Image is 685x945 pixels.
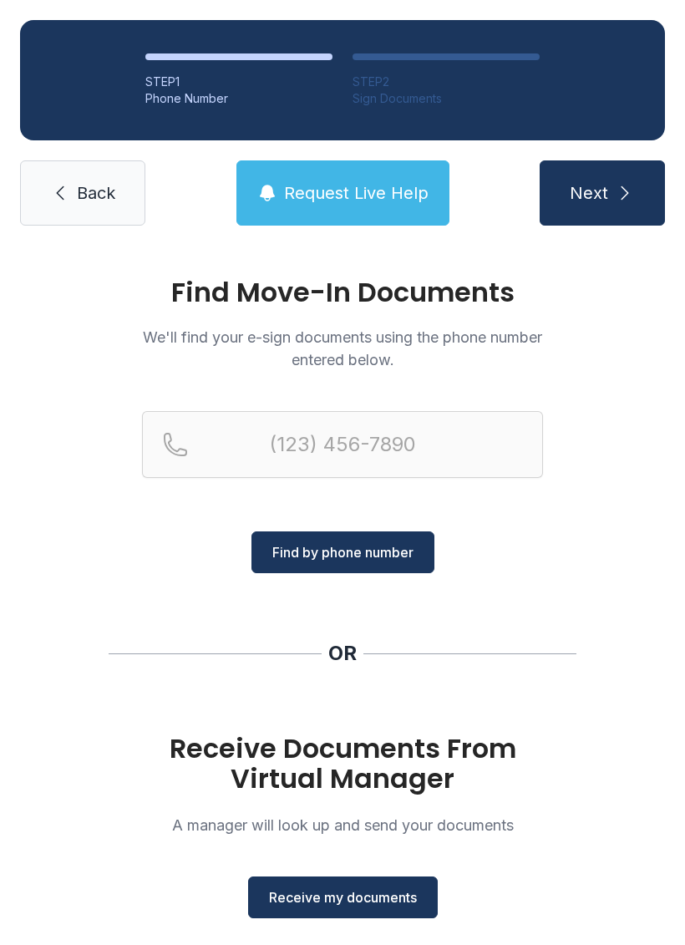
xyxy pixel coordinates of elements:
div: STEP 1 [145,74,332,90]
span: Receive my documents [269,887,417,907]
h1: Find Move-In Documents [142,279,543,306]
input: Reservation phone number [142,411,543,478]
div: Phone Number [145,90,332,107]
p: We'll find your e-sign documents using the phone number entered below. [142,326,543,371]
span: Next [570,181,608,205]
span: Back [77,181,115,205]
span: Find by phone number [272,542,414,562]
div: OR [328,640,357,667]
div: STEP 2 [353,74,540,90]
h1: Receive Documents From Virtual Manager [142,734,543,794]
span: Request Live Help [284,181,429,205]
p: A manager will look up and send your documents [142,814,543,836]
div: Sign Documents [353,90,540,107]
